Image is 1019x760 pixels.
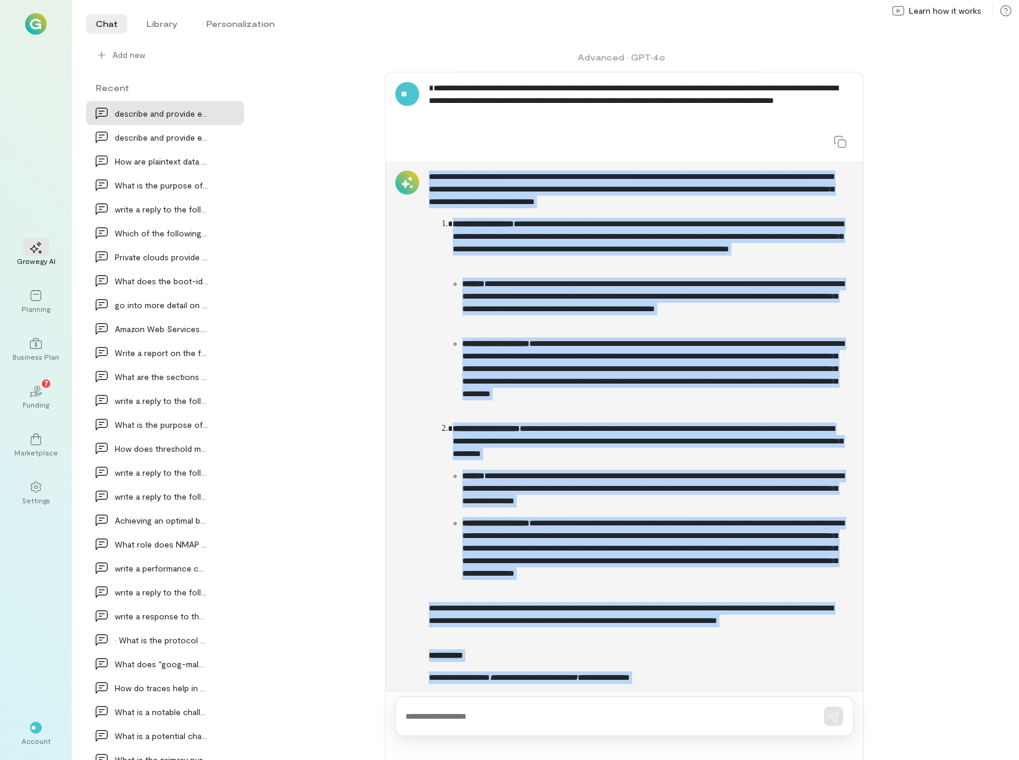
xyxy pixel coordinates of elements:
[115,586,208,598] div: write a reply to the following to include a new f…
[14,448,58,457] div: Marketplace
[115,227,208,239] div: Which of the following is NOT a fundamental under…
[115,514,208,527] div: Achieving an optimal balance between security and…
[14,280,57,323] a: Planning
[115,729,208,742] div: What is a potential challenge in cloud investigat…
[14,424,57,467] a: Marketplace
[115,682,208,694] div: How do traces help in understanding system behavi…
[115,155,208,168] div: How are plaintext data blocks transformed in the…
[22,736,51,746] div: Account
[115,346,208,359] div: Write a report on the following: Network Monitori…
[115,323,208,335] div: Amazon Web Services. (2023). Security in the AWS…
[115,490,208,503] div: write a reply to the following to include a fact…
[115,179,208,191] div: What is the purpose of encryption, and how does i…
[14,232,57,275] a: Growegy AI
[86,81,244,94] div: Recent
[14,472,57,515] a: Settings
[115,442,208,455] div: How does threshold monitoring work in anomaly det…
[115,299,208,311] div: go into more detail on the following and provide…
[115,203,208,215] div: write a reply to the following to include a new r…
[115,466,208,479] div: write a reply to the following to include a new f…
[115,107,208,120] div: describe and provide examples of two types of art…
[115,634,208,646] div: • What is the protocol SSDP? Why would it be good…
[197,14,284,34] li: Personalization
[115,562,208,574] div: write a performance comments for an ITNC in the N…
[137,14,187,34] li: Library
[115,658,208,670] div: What does “goog-malware-shavar” mean inside the T…
[115,418,208,431] div: What is the purpose of SNORT rules in an Intrusio…
[22,495,50,505] div: Settings
[115,251,208,263] div: Private clouds provide exclusive use by a single…
[14,328,57,371] a: Business Plan
[23,400,49,409] div: Funding
[115,538,208,551] div: What role does NMAP play in incident response pro…
[44,378,48,388] span: 7
[17,256,56,266] div: Growegy AI
[115,275,208,287] div: What does the boot-id represent in the systemd jo…
[86,14,127,34] li: Chat
[115,131,208,144] div: describe and provide examples of two types of art…
[112,49,234,61] span: Add new
[909,5,981,17] span: Learn how it works
[115,610,208,622] div: write a response to the following to include a fa…
[115,706,208,718] div: What is a notable challenge associated with cloud…
[14,376,57,419] a: Funding
[13,352,59,361] div: Business Plan
[115,370,208,383] div: What are the sections of the syslog file? How wou…
[22,304,50,314] div: Planning
[115,394,208,407] div: write a reply to the following and include What a…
